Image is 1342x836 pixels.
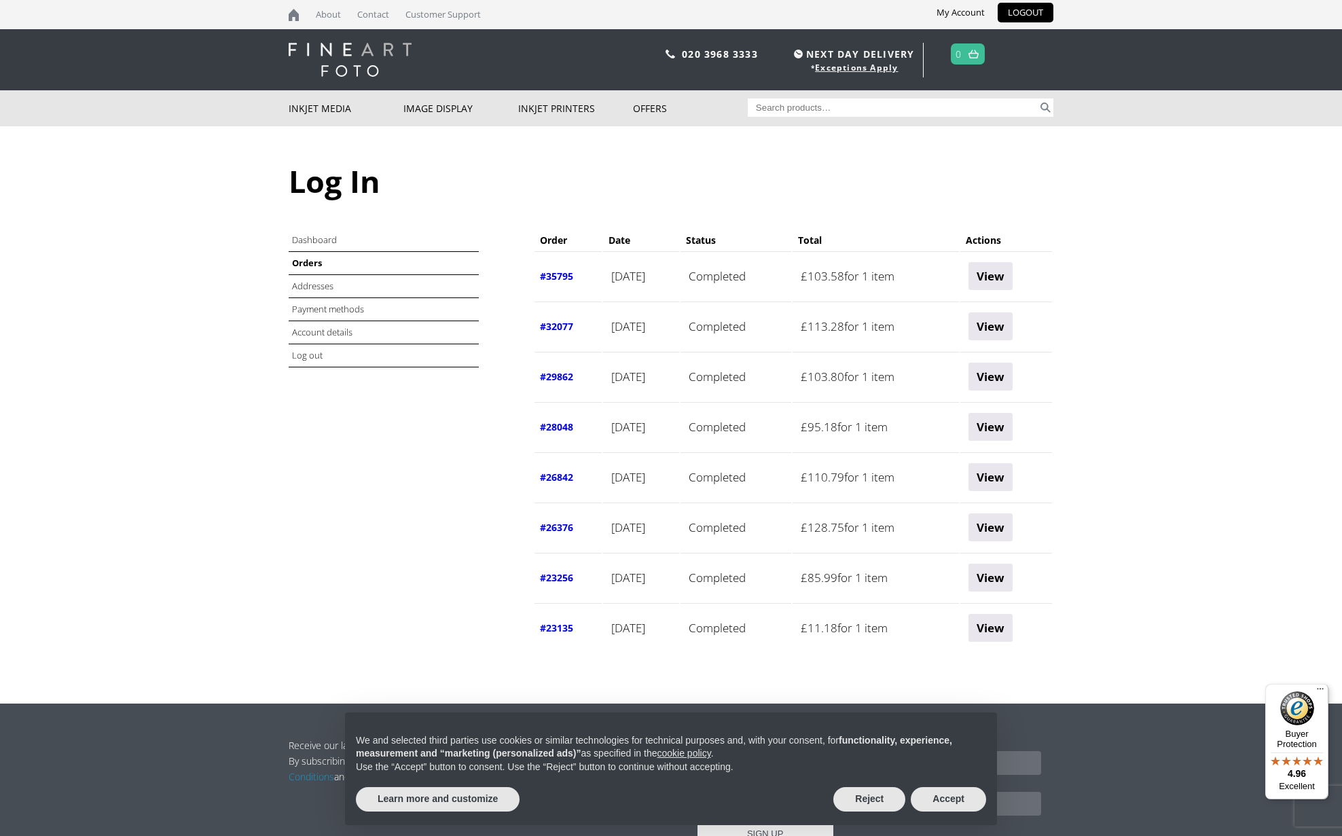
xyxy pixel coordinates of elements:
[793,402,959,451] td: for 1 item
[798,234,822,247] span: Total
[801,268,808,284] span: £
[611,319,645,334] time: [DATE]
[1265,781,1328,792] p: Excellent
[793,503,959,551] td: for 1 item
[611,268,645,284] time: [DATE]
[540,571,573,584] a: View order number 23256
[292,257,322,269] a: Orders
[801,469,844,485] span: 110.79
[681,352,791,401] td: Completed
[289,160,1053,202] h1: Log In
[540,234,567,247] span: Order
[801,520,844,535] span: 128.75
[609,234,630,247] span: Date
[540,621,573,634] a: View order number 23135
[611,570,645,585] time: [DATE]
[801,620,837,636] span: 11.18
[686,234,716,247] span: Status
[289,90,403,126] a: Inkjet Media
[968,50,979,58] img: basket.svg
[793,302,959,350] td: for 1 item
[833,787,905,812] button: Reject
[793,553,959,602] td: for 1 item
[968,413,1013,441] a: View order 28048
[681,553,791,602] td: Completed
[1265,684,1328,799] button: Trusted Shops TrustmarkBuyer Protection4.96Excellent
[657,748,711,759] a: cookie policy
[968,463,1013,491] a: View order 26842
[968,262,1013,290] a: View order 35795
[682,48,758,60] a: 020 3968 3333
[540,320,573,333] a: View order number 32077
[801,319,844,334] span: 113.28
[801,520,808,535] span: £
[356,734,986,761] p: We and selected third parties use cookies or similar technologies for technical purposes and, wit...
[801,319,808,334] span: £
[815,62,898,73] a: Exceptions Apply
[540,370,573,383] a: View order number 29862
[356,735,952,759] strong: functionality, experience, measurement and “marketing (personalized ads)”
[926,3,995,22] a: My Account
[540,420,573,433] a: View order number 28048
[356,787,520,812] button: Learn more and customize
[681,251,791,300] td: Completed
[968,363,1013,390] a: View order 29862
[289,43,412,77] img: logo-white.svg
[1265,729,1328,749] p: Buyer Protection
[793,452,959,501] td: for 1 item
[292,349,323,361] a: Log out
[666,50,675,58] img: phone.svg
[998,3,1053,22] a: LOGOUT
[403,90,518,126] a: Image Display
[611,419,645,435] time: [DATE]
[748,98,1038,117] input: Search products…
[968,564,1013,592] a: View order 23256
[289,738,539,784] p: Receive our latest news and offers by subscribing [DATE]! By subscribing you agree to our and
[968,614,1013,642] a: View order 23135
[801,419,808,435] span: £
[518,90,633,126] a: Inkjet Printers
[1312,684,1328,700] button: Menu
[793,251,959,300] td: for 1 item
[356,761,986,774] p: Use the “Accept” button to consent. Use the “Reject” button to continue without accepting.
[968,312,1013,340] a: View order 32077
[801,620,808,636] span: £
[611,520,645,535] time: [DATE]
[540,471,573,484] a: View order number 26842
[793,603,959,652] td: for 1 item
[611,369,645,384] time: [DATE]
[292,303,364,315] a: Payment methods
[292,280,333,292] a: Addresses
[681,402,791,451] td: Completed
[801,268,844,284] span: 103.58
[1288,768,1306,779] span: 4.96
[956,44,962,64] a: 0
[681,452,791,501] td: Completed
[633,90,748,126] a: Offers
[1280,691,1314,725] img: Trusted Shops Trustmark
[801,570,837,585] span: 85.99
[681,503,791,551] td: Completed
[966,234,1001,247] span: Actions
[540,521,573,534] a: View order number 26376
[681,603,791,652] td: Completed
[1038,98,1053,117] button: Search
[794,50,803,58] img: time.svg
[334,702,1008,836] div: Notice
[540,270,573,283] a: View order number 35795
[793,352,959,401] td: for 1 item
[292,326,352,338] a: Account details
[611,620,645,636] time: [DATE]
[968,513,1013,541] a: View order 26376
[289,229,518,367] nav: Account pages
[911,787,986,812] button: Accept
[801,469,808,485] span: £
[801,570,808,585] span: £
[801,369,844,384] span: 103.80
[801,419,837,435] span: 95.18
[292,234,337,246] a: Dashboard
[791,46,914,62] span: NEXT DAY DELIVERY
[681,302,791,350] td: Completed
[801,369,808,384] span: £
[611,469,645,485] time: [DATE]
